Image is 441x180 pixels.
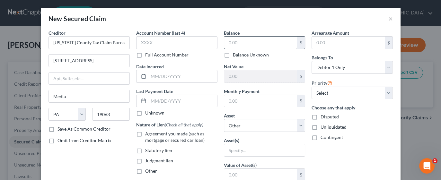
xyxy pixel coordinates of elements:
div: $ [297,37,305,49]
input: 0.00 [312,37,385,49]
label: Arrearage Amount [312,30,349,36]
label: Choose any that apply [312,104,393,111]
label: Net Value [224,63,243,70]
input: XXXX [136,36,217,49]
label: Value of Asset(s) [224,162,257,168]
input: MM/DD/YYYY [148,95,217,107]
div: $ [385,37,392,49]
span: Contingent [321,134,343,140]
input: Apt, Suite, etc... [49,73,129,85]
input: Enter city... [49,90,129,102]
label: Asset(s) [224,137,239,144]
input: MM/DD/YYYY [148,70,217,82]
iframe: Intercom live chat [419,158,435,174]
input: 0.00 [224,70,297,82]
div: $ [297,95,305,107]
label: Priority [312,79,332,87]
div: $ [297,70,305,82]
label: Nature of Lien [136,121,203,128]
input: Enter zip... [92,108,130,121]
span: Belongs To [312,55,333,60]
label: Full Account Number [145,52,189,58]
label: Account Number (last 4) [136,30,185,36]
input: 0.00 [224,37,297,49]
span: Judgment lien [145,158,173,163]
div: New Secured Claim [49,14,106,23]
span: (Check all that apply) [165,122,203,127]
input: 0.00 [224,95,297,107]
label: Balance Unknown [233,52,269,58]
span: Unliquidated [321,124,347,130]
label: Monthly Payment [224,88,260,95]
label: Save As Common Creditor [57,126,110,132]
button: × [388,15,393,22]
label: Unknown [145,110,164,116]
input: Specify... [224,144,305,156]
span: Creditor [49,30,66,36]
span: Statutory lien [145,148,172,153]
input: Enter address... [49,55,129,67]
span: Omit from Creditor Matrix [57,138,111,143]
label: Balance [224,30,240,36]
label: Date Incurred [136,63,164,70]
span: 1 [432,158,437,163]
label: Last Payment Date [136,88,173,95]
span: Disputed [321,114,339,119]
span: Agreement you made (such as mortgage or secured car loan) [145,131,205,143]
input: Search creditor by name... [49,36,130,49]
span: Asset [224,113,235,118]
span: Other [145,168,157,174]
